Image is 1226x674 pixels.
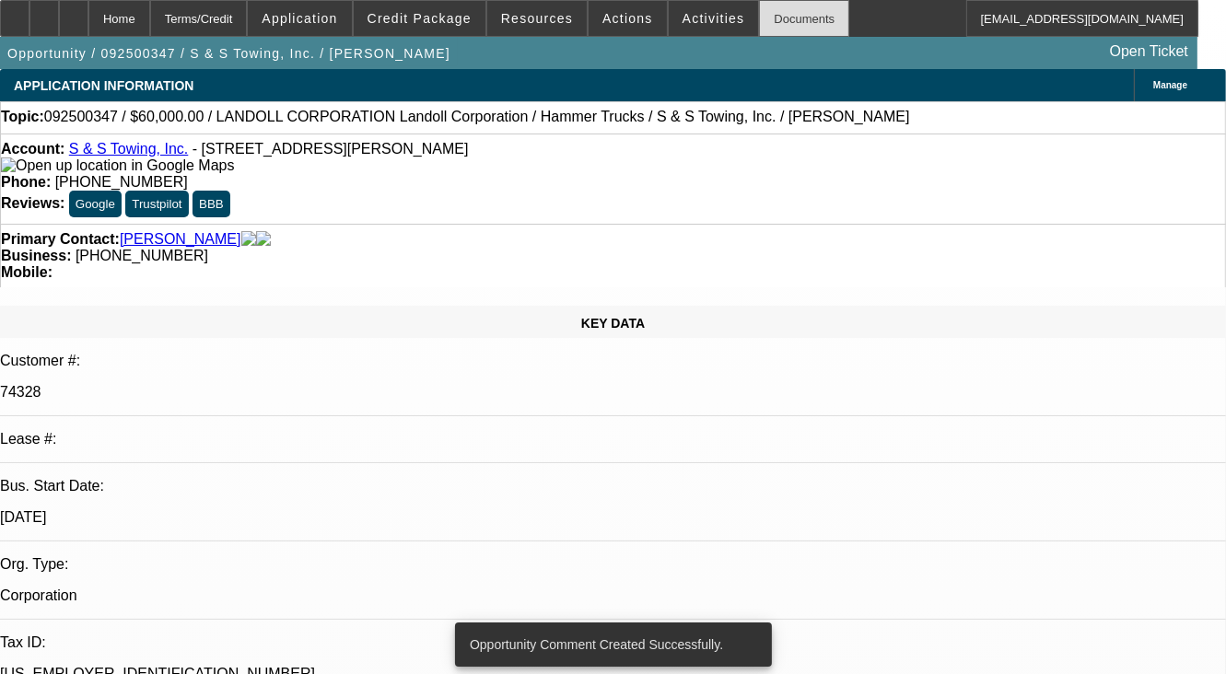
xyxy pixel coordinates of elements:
button: Google [69,191,122,217]
strong: Topic: [1,109,44,125]
span: Activities [683,11,745,26]
span: Application [262,11,337,26]
a: View Google Maps [1,157,234,173]
img: facebook-icon.png [241,231,256,248]
span: 092500347 / $60,000.00 / LANDOLL CORPORATION Landoll Corporation / Hammer Trucks / S & S Towing, ... [44,109,910,125]
strong: Account: [1,141,64,157]
button: Trustpilot [125,191,188,217]
a: Open Ticket [1103,36,1196,67]
button: Credit Package [354,1,485,36]
button: Actions [589,1,667,36]
span: KEY DATA [581,316,645,331]
strong: Primary Contact: [1,231,120,248]
button: Resources [487,1,587,36]
strong: Reviews: [1,195,64,211]
span: [PHONE_NUMBER] [55,174,188,190]
span: - [STREET_ADDRESS][PERSON_NAME] [193,141,469,157]
a: [PERSON_NAME] [120,231,241,248]
img: linkedin-icon.png [256,231,271,248]
a: S & S Towing, Inc. [69,141,189,157]
span: Resources [501,11,573,26]
span: Opportunity / 092500347 / S & S Towing, Inc. / [PERSON_NAME] [7,46,450,61]
span: Manage [1153,80,1187,90]
span: Actions [602,11,653,26]
span: APPLICATION INFORMATION [14,78,193,93]
button: Application [248,1,351,36]
div: Opportunity Comment Created Successfully. [455,622,765,667]
span: Credit Package [368,11,472,26]
button: Activities [669,1,759,36]
strong: Phone: [1,174,51,190]
span: [PHONE_NUMBER] [76,248,208,263]
img: Open up location in Google Maps [1,157,234,174]
button: BBB [193,191,230,217]
strong: Mobile: [1,264,53,280]
strong: Business: [1,248,71,263]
